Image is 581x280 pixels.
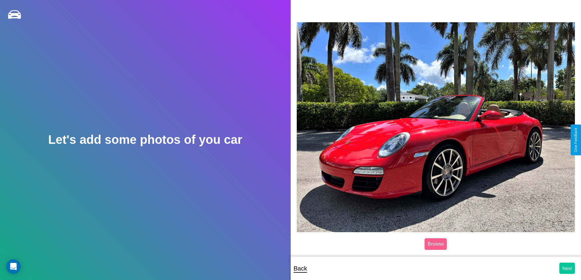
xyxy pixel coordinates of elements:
[294,263,307,274] p: Back
[559,263,575,274] button: Next
[48,133,242,147] h2: Let's add some photos of you car
[297,22,575,232] img: posted
[425,238,447,250] label: Browse
[6,259,21,274] div: Open Intercom Messenger
[574,128,578,152] div: Give Feedback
